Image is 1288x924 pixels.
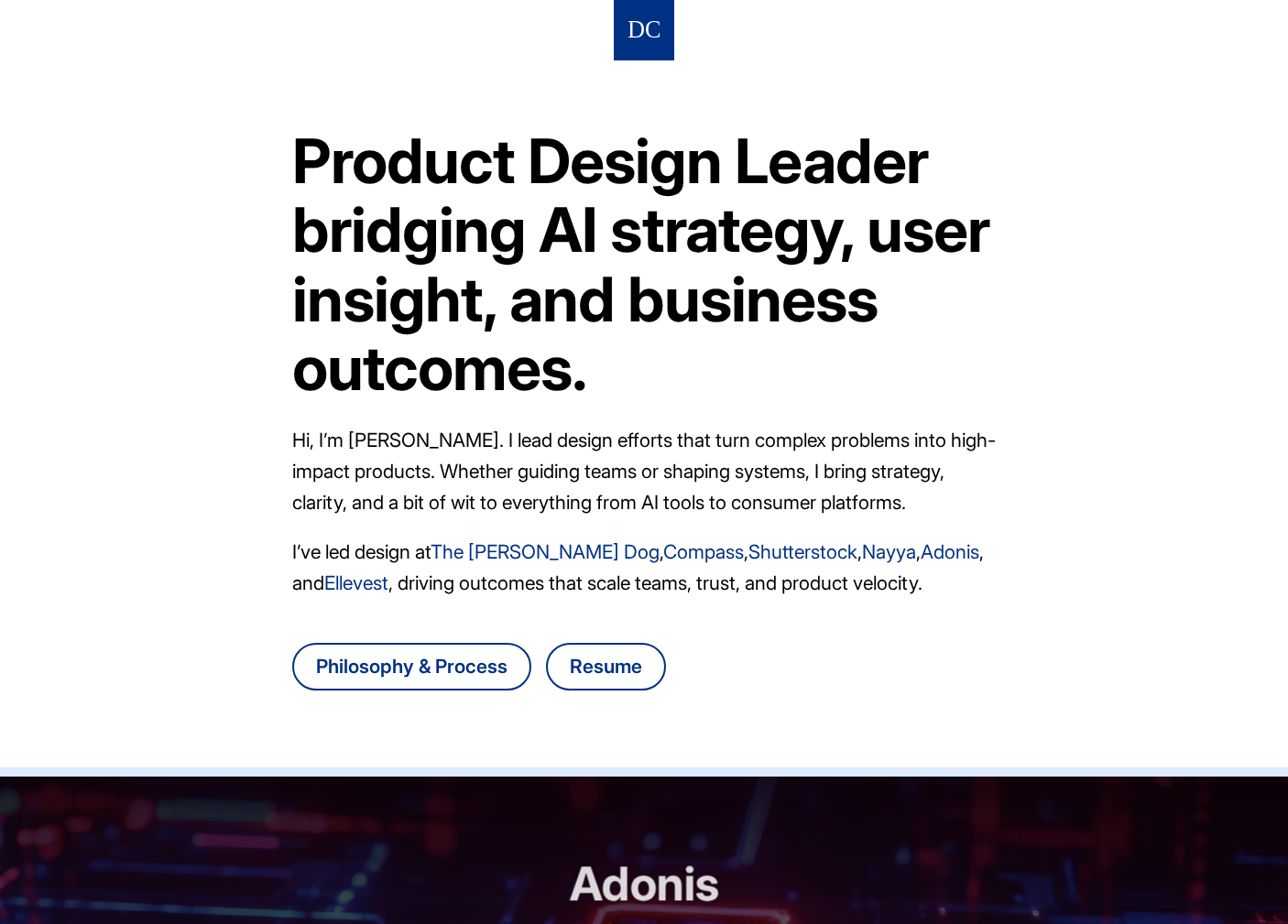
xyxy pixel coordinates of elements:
[921,540,979,563] a: Adonis
[546,643,666,690] a: Download Danny Chang's resume as a PDF file
[292,643,531,690] a: Go to Danny Chang's design philosophy and process page
[292,425,996,518] p: Hi, I’m [PERSON_NAME]. I lead design efforts that turn complex problems into high-impact products...
[628,14,660,48] img: Logo
[324,571,388,594] a: Ellevest
[663,540,744,563] a: Compass
[748,540,857,563] a: Shutterstock
[431,540,660,563] a: The [PERSON_NAME] Dog
[292,126,996,403] h1: Product Design Leader bridging AI strategy, user insight, and business outcomes.
[292,537,996,599] p: I’ve led design at , , , , , and , driving outcomes that scale teams, trust, and product velocity.
[862,540,916,563] a: Nayya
